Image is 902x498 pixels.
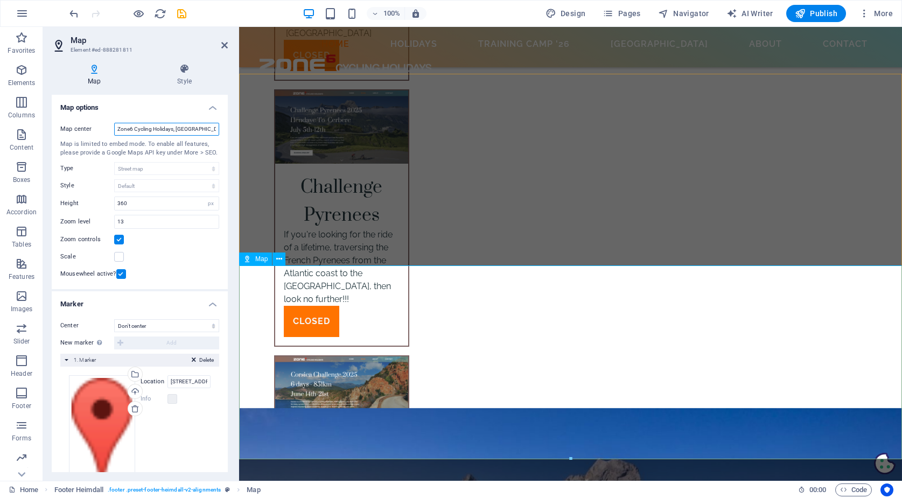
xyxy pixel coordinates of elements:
label: Type [60,162,114,175]
h2: Map [71,36,228,45]
a: Click to cancel selection. Double-click to open Pages [9,483,38,496]
i: Save (Ctrl+S) [176,8,188,20]
p: Features [9,272,34,281]
p: Header [11,369,32,378]
h4: Style [141,64,228,86]
button: AI Writer [722,5,778,22]
label: Zoom level [60,219,114,225]
h4: Map [52,64,141,86]
input: Location... [167,375,211,388]
label: New marker [60,336,114,349]
span: Pages [603,8,640,19]
p: Boxes [13,176,31,184]
span: Design [546,8,586,19]
span: . footer .preset-footer-heimdall-v2-alignments [108,483,221,496]
div: Design (Ctrl+Alt+Y) [541,5,590,22]
button: More [855,5,897,22]
p: Slider [13,337,30,346]
label: Height [60,200,114,206]
i: On resize automatically adjust zoom level to fit chosen device. [411,9,421,18]
i: Reload page [154,8,166,20]
span: Map [255,256,268,262]
span: : [817,486,819,494]
h3: Element #ed-888281811 [71,45,206,55]
span: Publish [795,8,837,19]
nav: breadcrumb [54,483,261,496]
label: Scale [60,250,114,263]
button: undo [67,7,80,20]
label: Location [141,375,167,388]
span: More [859,8,893,19]
p: Images [11,305,33,313]
span: Click to select. Double-click to edit [54,483,103,496]
label: Map center [60,123,114,136]
p: Marketing [6,466,36,475]
button: Design [541,5,590,22]
button: Click here to leave preview mode and continue editing [132,7,145,20]
button: Publish [786,5,846,22]
span: Delete [199,355,214,365]
label: Mousewheel active? [60,268,116,280]
button: Navigator [654,5,714,22]
h4: Map options [52,95,228,114]
i: Undo: Change map center (Ctrl+Z) [68,8,80,20]
p: Footer [12,402,31,410]
span: 1. Marker [74,357,96,363]
h6: 100% [383,7,400,20]
p: Forms [12,434,31,443]
button: Pages [598,5,645,22]
button: save [175,7,188,20]
p: Accordion [6,208,37,216]
button: Usercentrics [880,483,893,496]
span: AI Writer [726,8,773,19]
h6: Session time [798,483,827,496]
span: Click to select. Double-click to edit [247,483,260,496]
label: Style [60,179,114,192]
h4: Marker [52,291,228,311]
p: Tables [12,240,31,249]
label: Zoom controls [60,233,114,246]
svg: Cookie Preferences [635,426,656,447]
button: Code [835,483,872,496]
label: Info [141,392,167,405]
p: Favorites [8,46,35,55]
div: px [204,197,219,210]
div: Map is limited to embed mode. To enable all features, please provide a Google Maps API key under ... [60,140,219,158]
button: reload [153,7,166,20]
label: Center [60,319,114,332]
span: 00 00 [809,483,826,496]
p: Columns [8,111,35,120]
span: Code [840,483,867,496]
i: This element is a customizable preset [225,487,230,493]
button: Delete [188,355,217,365]
div: Select files from the file manager, stock photos, or upload file(s) [69,375,135,491]
p: Elements [8,79,36,87]
button: 100% [367,7,405,20]
span: Navigator [658,8,709,19]
p: Content [10,143,33,152]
